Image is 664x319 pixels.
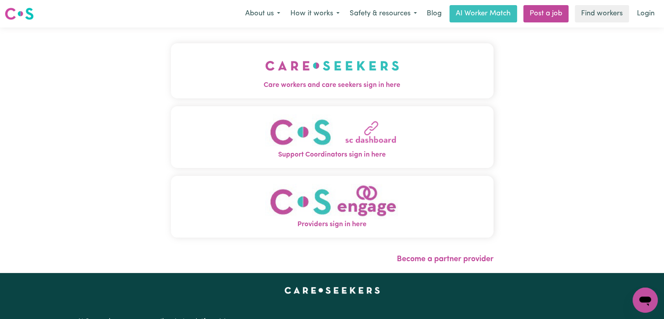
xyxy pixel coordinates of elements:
[345,6,422,22] button: Safety & resources
[171,80,493,90] span: Care workers and care seekers sign in here
[422,5,446,22] a: Blog
[575,5,629,22] a: Find workers
[171,176,493,238] button: Providers sign in here
[449,5,517,22] a: AI Worker Match
[5,7,34,21] img: Careseekers logo
[171,43,493,98] button: Care workers and care seekers sign in here
[5,5,34,23] a: Careseekers logo
[285,6,345,22] button: How it works
[632,5,659,22] a: Login
[523,5,569,22] a: Post a job
[397,255,493,263] a: Become a partner provider
[633,288,658,313] iframe: Button to launch messaging window
[284,287,380,293] a: Careseekers home page
[240,6,285,22] button: About us
[171,106,493,168] button: Support Coordinators sign in here
[171,219,493,230] span: Providers sign in here
[171,150,493,160] span: Support Coordinators sign in here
